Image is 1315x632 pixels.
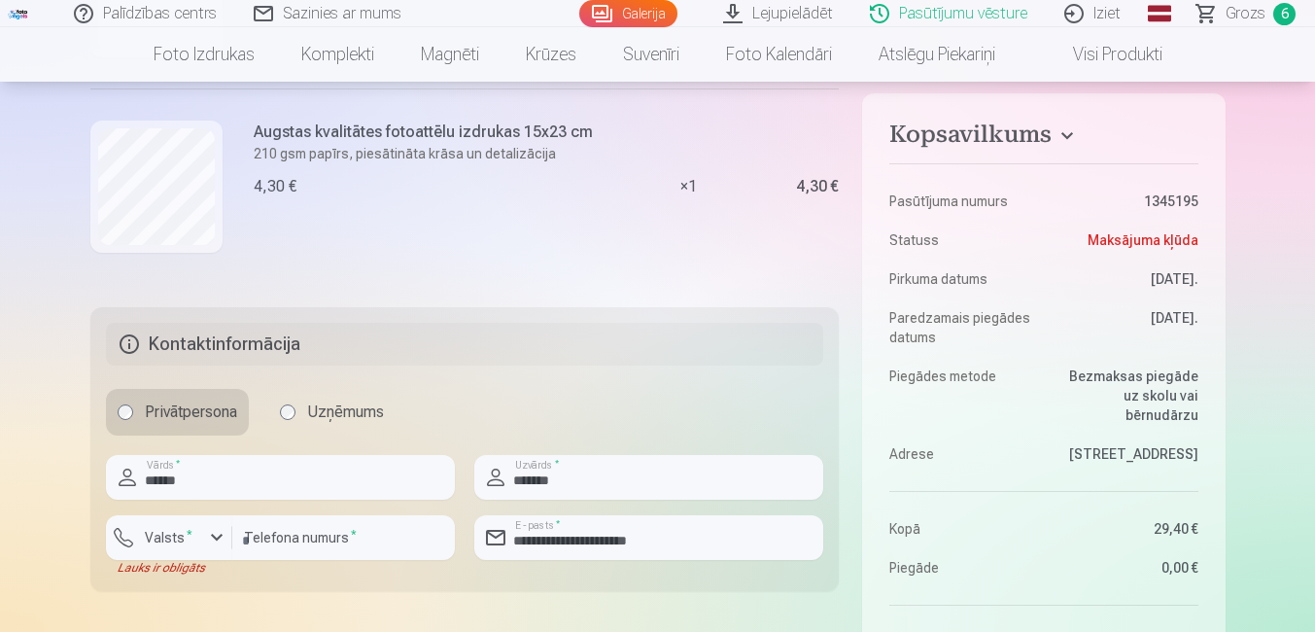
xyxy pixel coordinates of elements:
[106,323,824,366] h5: Kontaktinformācija
[118,404,133,420] input: Privātpersona
[796,181,839,193] div: 4,30 €
[855,27,1019,82] a: Atslēgu piekariņi
[106,515,232,560] button: Valsts*
[600,27,703,82] a: Suvenīri
[1054,192,1198,211] dd: 1345195
[130,27,278,82] a: Foto izdrukas
[889,558,1034,578] dt: Piegāde
[254,175,296,198] div: 4,30 €
[1019,27,1186,82] a: Visi produkti
[8,8,29,19] img: /fa1
[889,308,1034,347] dt: Paredzamais piegādes datums
[254,121,593,144] h6: Augstas kvalitātes fotoattēlu izdrukas 15x23 cm
[1226,2,1265,25] span: Grozs
[889,121,1197,156] button: Kopsavilkums
[106,560,232,576] div: Lauks ir obligāts
[1054,308,1198,347] dd: [DATE].
[1054,519,1198,539] dd: 29,40 €
[280,404,295,420] input: Uzņēmums
[889,444,1034,464] dt: Adrese
[137,528,200,547] label: Valsts
[268,389,396,436] label: Uzņēmums
[1088,230,1198,250] span: Maksājuma kļūda
[1054,558,1198,578] dd: 0,00 €
[254,144,593,163] p: 210 gsm papīrs, piesātināta krāsa un detalizācija
[889,519,1034,539] dt: Kopā
[889,269,1034,289] dt: Pirkuma datums
[889,192,1034,211] dt: Pasūtījuma numurs
[398,27,502,82] a: Magnēti
[1054,444,1198,464] dd: [STREET_ADDRESS]
[502,27,600,82] a: Krūzes
[1054,367,1198,425] dd: Bezmaksas piegāde uz skolu vai bērnudārzu
[278,27,398,82] a: Komplekti
[703,27,855,82] a: Foto kalendāri
[889,367,1034,425] dt: Piegādes metode
[889,230,1034,250] dt: Statuss
[1054,269,1198,289] dd: [DATE].
[106,389,249,436] label: Privātpersona
[615,88,761,284] div: × 1
[1273,3,1296,25] span: 6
